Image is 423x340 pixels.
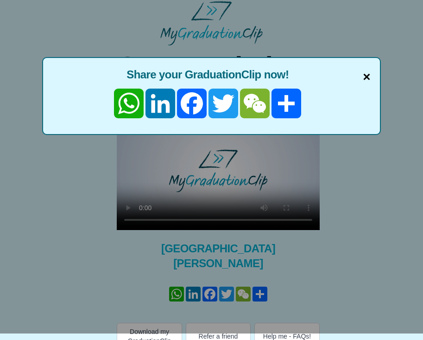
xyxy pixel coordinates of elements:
a: Facebook [176,89,208,118]
a: WhatsApp [113,89,145,118]
a: Share [271,89,302,118]
a: Twitter [208,89,239,118]
span: × [363,67,370,87]
a: WeChat [239,89,271,118]
span: Share your GraduationClip now! [52,67,370,82]
a: LinkedIn [145,89,176,118]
